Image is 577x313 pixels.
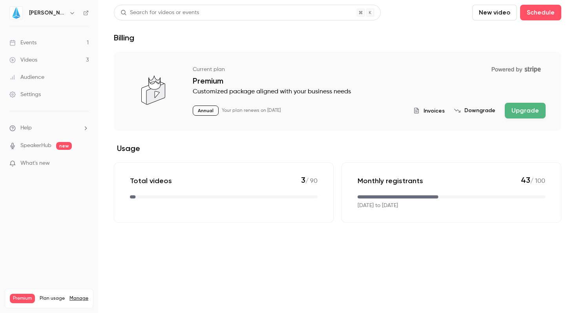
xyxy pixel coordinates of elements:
[56,142,72,150] span: new
[193,76,546,86] p: Premium
[505,103,546,118] button: Upgrade
[301,175,318,186] p: / 90
[9,39,37,47] div: Events
[20,142,51,150] a: SpeakerHub
[9,91,41,98] div: Settings
[358,176,423,186] p: Monthly registrants
[114,144,561,153] h2: Usage
[114,52,561,223] section: billing
[20,159,50,167] span: What's new
[193,106,219,116] p: Annual
[521,175,545,186] p: / 100
[520,5,561,20] button: Schedule
[69,295,88,302] a: Manage
[20,124,32,132] span: Help
[424,107,445,115] span: Invoices
[10,7,22,19] img: JIN
[9,124,89,132] li: help-dropdown-opener
[9,73,44,81] div: Audience
[121,9,199,17] div: Search for videos or events
[358,202,398,210] p: [DATE] to [DATE]
[130,176,172,186] p: Total videos
[193,87,546,96] p: Customized package aligned with your business needs
[10,294,35,303] span: Premium
[114,33,134,42] h1: Billing
[222,107,281,114] p: Your plan renews on [DATE]
[413,107,445,115] button: Invoices
[472,5,517,20] button: New video
[193,66,225,73] p: Current plan
[9,56,37,64] div: Videos
[40,295,65,302] span: Plan usage
[521,175,530,185] span: 43
[454,107,495,115] button: Downgrade
[29,9,66,17] h6: [PERSON_NAME]
[301,175,305,185] span: 3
